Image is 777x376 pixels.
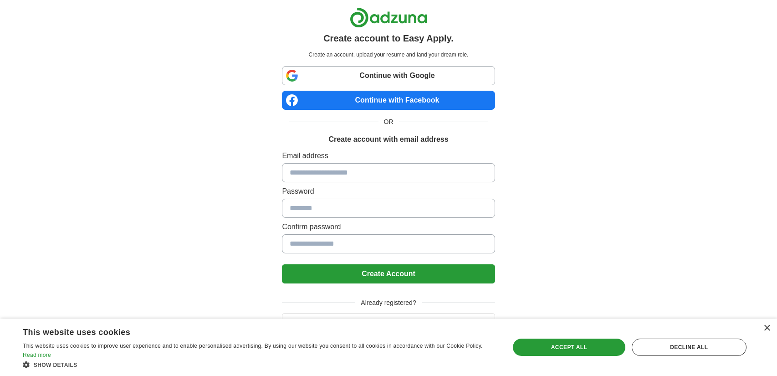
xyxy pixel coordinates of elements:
div: This website uses cookies [23,324,472,338]
label: Password [282,186,495,197]
span: This website uses cookies to improve user experience and to enable personalised advertising. By u... [23,343,483,349]
h1: Create account with email address [328,134,448,145]
label: Confirm password [282,221,495,232]
a: Read more, opens a new window [23,352,51,358]
span: Already registered? [355,298,421,308]
a: Continue with Facebook [282,91,495,110]
div: Show details [23,360,495,369]
div: Decline all [632,339,746,356]
span: Show details [34,362,77,368]
div: Accept all [513,339,625,356]
img: Adzuna logo [350,7,427,28]
span: OR [378,117,399,127]
button: Create Account [282,264,495,283]
h1: Create account to Easy Apply. [323,31,454,45]
a: Continue with Google [282,66,495,85]
div: Close [763,325,770,332]
label: Email address [282,150,495,161]
button: Login [282,313,495,332]
p: Create an account, upload your resume and land your dream role. [284,51,493,59]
